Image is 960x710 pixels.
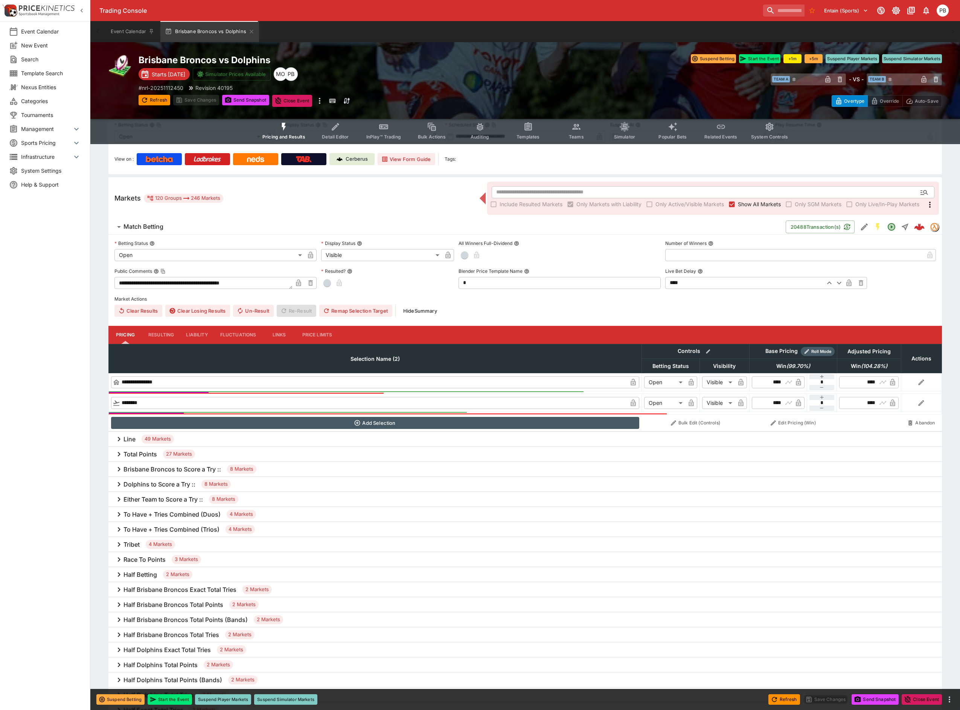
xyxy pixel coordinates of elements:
[195,84,233,92] p: Revision 40195
[296,156,312,162] img: TabNZ
[852,694,899,705] button: Send Snapshot
[154,269,159,274] button: Public CommentsCopy To Clipboard
[123,541,140,549] h6: Tribet
[296,326,338,344] button: Price Limits
[914,222,925,232] img: logo-cerberus--red.svg
[222,95,269,105] button: Send Snapshot
[576,200,642,208] span: Only Markets with Liability
[874,4,888,17] button: Connected to PK
[917,185,931,199] button: Open
[342,354,408,363] span: Selection Name (2)
[114,305,162,317] button: Clear Results
[867,95,902,107] button: Override
[826,54,879,63] button: Suspend Player Markets
[321,249,442,261] div: Visible
[399,305,442,317] button: HideSummary
[277,305,316,317] span: Re-Result
[868,76,886,82] span: Team B
[703,347,713,356] button: Bulk edit
[272,95,312,107] button: Close Event
[123,661,198,669] h6: Half Dolphins Total Points
[898,220,912,234] button: Straight
[123,556,166,564] h6: Race To Points
[772,76,790,82] span: Team A
[702,376,735,388] div: Visible
[21,111,81,119] span: Tournaments
[242,586,272,593] span: 2 Markets
[614,134,635,140] span: Simulator
[147,194,220,203] div: 120 Groups 246 Markets
[642,344,749,359] th: Controls
[114,194,141,202] h5: Markets
[142,326,180,344] button: Resulting
[795,200,841,208] span: Only SGM Markets
[644,417,747,429] button: Bulk Edit (Controls)
[163,571,192,578] span: 2 Markets
[768,694,800,705] button: Refresh
[762,347,801,356] div: Base Pricing
[849,75,864,83] h6: - VS -
[21,55,81,63] span: Search
[247,156,264,162] img: Neds
[871,220,885,234] button: SGM Enabled
[225,631,254,639] span: 2 Markets
[217,646,246,654] span: 2 Markets
[768,362,818,371] span: Win(99.70%)
[912,219,927,234] a: 81e50d20-e46b-480e-a779-c8760ca74734
[142,435,174,443] span: 49 Markets
[111,417,640,429] button: Add Selection
[459,240,512,246] p: All Winners Full-Dividend
[904,4,918,17] button: Documentation
[887,222,896,231] svg: Open
[193,68,271,81] button: Simulator Prices Available
[123,646,211,654] h6: Half Dolphins Exact Total Tries
[229,601,259,608] span: 2 Markets
[21,167,81,175] span: System Settings
[418,134,446,140] span: Bulk Actions
[123,571,157,579] h6: Half Betting
[820,5,873,17] button: Select Tenant
[123,511,221,518] h6: To Have + Tries Combined (Duos)
[114,249,305,261] div: Open
[903,417,939,429] button: Abandon
[123,223,163,231] h6: Match Betting
[357,241,362,246] button: Display Status
[837,344,901,359] th: Adjusted Pricing
[655,200,724,208] span: Only Active/Visible Markets
[885,220,898,234] button: Open
[739,54,780,63] button: Start the Event
[165,305,230,317] button: Clear Losing Results
[517,134,539,140] span: Templates
[665,240,707,246] p: Number of Winners
[108,326,142,344] button: Pricing
[123,526,219,534] h6: To Have + Tries Combined (Trios)
[21,153,72,161] span: Infrastructure
[786,220,855,233] button: 20488Transaction(s)
[139,54,540,66] h2: Copy To Clipboard
[914,222,925,232] div: 81e50d20-e46b-480e-a779-c8760ca74734
[319,305,392,317] button: Remap Selection Target
[322,134,349,140] span: Detail Editor
[146,541,175,548] span: 4 Markets
[149,241,155,246] button: Betting Status
[704,134,737,140] span: Related Events
[930,222,939,231] div: tradingmodel
[930,223,939,231] img: tradingmodel
[106,21,159,42] button: Event Calendar
[569,134,584,140] span: Teams
[262,326,296,344] button: Links
[858,220,871,234] button: Edit Detail
[471,134,489,140] span: Auditing
[378,153,435,165] button: View Form Guide
[889,4,903,17] button: Toggle light/dark mode
[783,54,802,63] button: +1m
[806,5,818,17] button: No Bookmarks
[99,7,760,15] div: Trading Console
[233,305,273,317] button: Un-Result
[21,139,72,147] span: Sports Pricing
[256,117,794,144] div: Event type filters
[751,417,835,429] button: Edit Pricing (Win)
[254,616,283,623] span: 2 Markets
[644,376,685,388] div: Open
